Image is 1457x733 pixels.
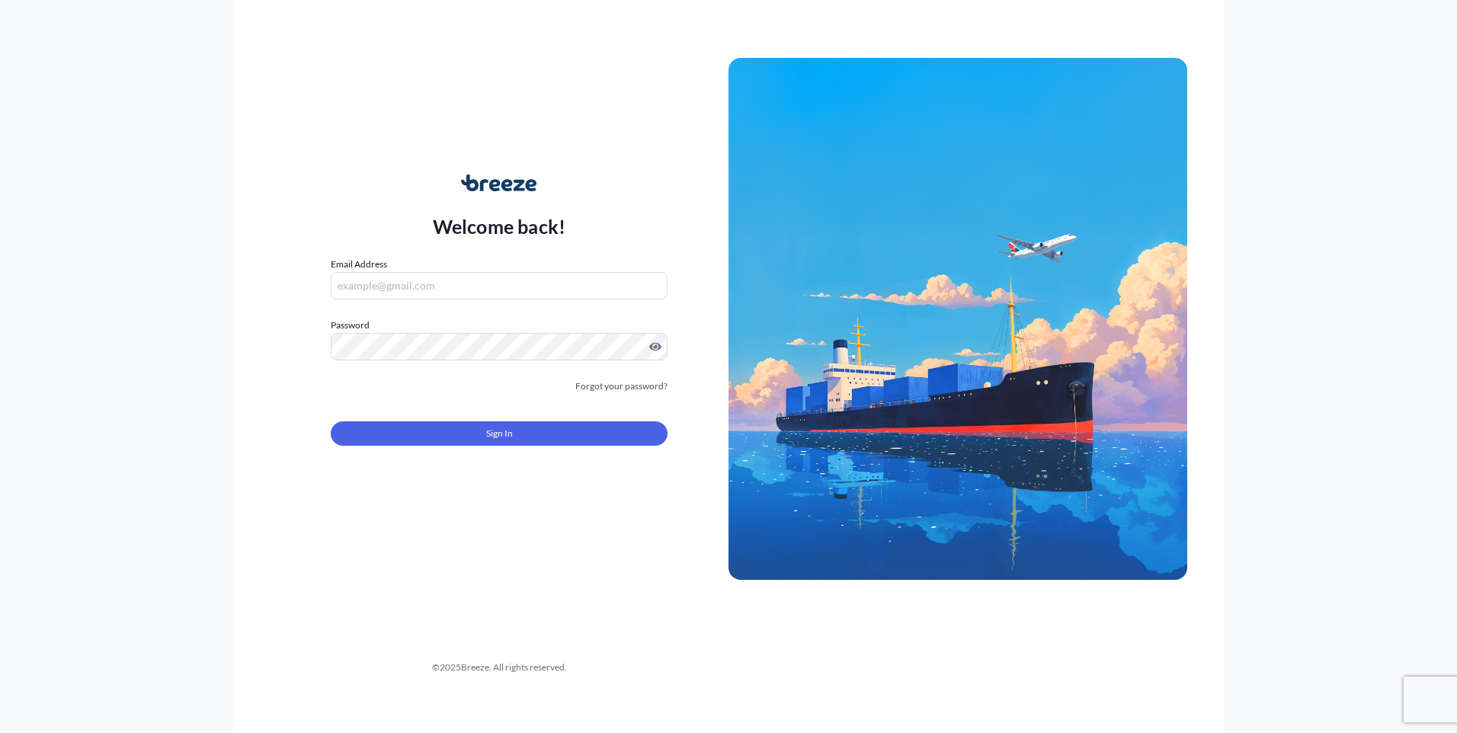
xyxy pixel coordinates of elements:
[331,318,668,333] label: Password
[331,272,668,299] input: example@gmail.com
[575,379,668,394] a: Forgot your password?
[728,58,1187,579] img: Ship illustration
[331,421,668,446] button: Sign In
[649,341,661,353] button: Show password
[331,257,387,272] label: Email Address
[433,214,566,238] p: Welcome back!
[270,660,728,675] div: © 2025 Breeze. All rights reserved.
[486,426,513,441] span: Sign In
